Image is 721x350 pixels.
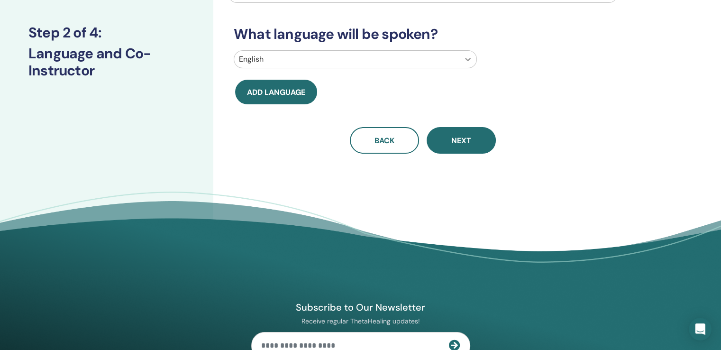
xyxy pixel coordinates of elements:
[251,317,470,325] p: Receive regular ThetaHealing updates!
[350,127,419,154] button: Back
[228,26,618,43] h3: What language will be spoken?
[374,136,394,146] span: Back
[235,80,317,104] button: Add language
[451,136,471,146] span: Next
[28,45,185,79] h3: Language and Co-Instructor
[251,301,470,313] h4: Subscribe to Our Newsletter
[28,24,185,41] h3: Step 2 of 4 :
[689,318,712,341] div: Open Intercom Messenger
[247,87,305,97] span: Add language
[427,127,496,154] button: Next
